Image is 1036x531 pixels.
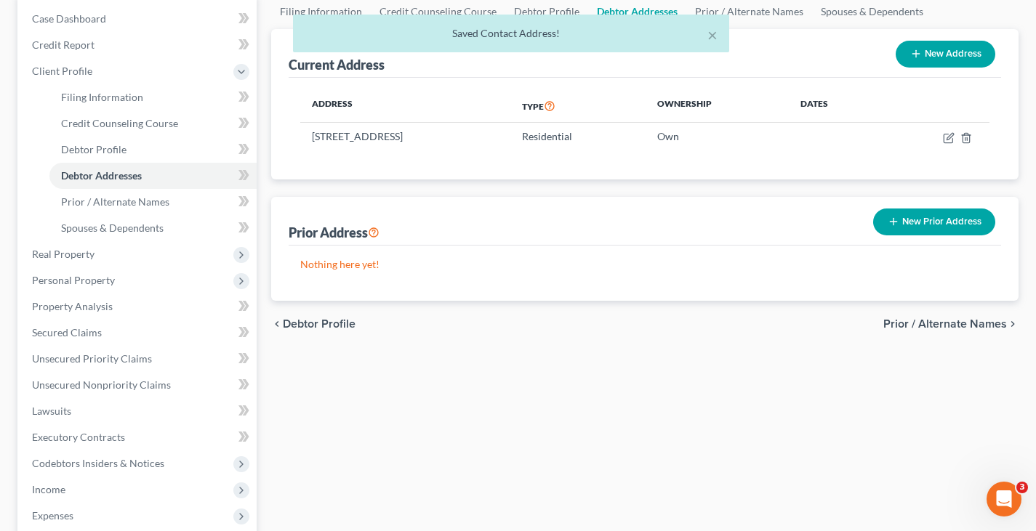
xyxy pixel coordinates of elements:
span: Expenses [32,509,73,522]
a: Debtor Profile [49,137,257,163]
span: 3 [1016,482,1028,493]
iframe: Intercom live chat [987,482,1021,516]
a: Unsecured Nonpriority Claims [20,372,257,398]
span: Filing Information [61,91,143,103]
span: Unsecured Nonpriority Claims [32,378,171,391]
a: Unsecured Priority Claims [20,346,257,372]
a: Filing Information [49,84,257,110]
th: Dates [789,89,883,123]
a: Debtor Addresses [49,163,257,189]
span: Prior / Alternate Names [883,318,1007,330]
a: Case Dashboard [20,6,257,32]
button: × [707,26,718,44]
span: Executory Contracts [32,431,125,443]
span: Unsecured Priority Claims [32,352,152,365]
a: Executory Contracts [20,424,257,450]
a: Prior / Alternate Names [49,189,257,215]
th: Ownership [646,89,789,123]
span: Income [32,483,65,495]
span: Debtor Profile [283,318,356,330]
span: Secured Claims [32,326,102,339]
div: Saved Contact Address! [305,26,718,41]
a: Spouses & Dependents [49,215,257,241]
span: Codebtors Insiders & Notices [32,457,164,469]
span: Lawsuits [32,405,71,417]
i: chevron_right [1007,318,1019,330]
div: Prior Address [289,224,380,241]
td: Own [646,123,789,150]
a: Secured Claims [20,320,257,346]
span: Credit Counseling Course [61,117,178,129]
td: [STREET_ADDRESS] [300,123,510,150]
span: Real Property [32,248,95,260]
p: Nothing here yet! [300,257,989,272]
span: Property Analysis [32,300,113,312]
th: Type [510,89,646,123]
button: chevron_left Debtor Profile [271,318,356,330]
span: Debtor Addresses [61,169,142,182]
span: Client Profile [32,65,92,77]
a: Lawsuits [20,398,257,424]
span: Prior / Alternate Names [61,195,169,208]
span: Debtor Profile [61,143,127,155]
th: Address [300,89,510,123]
td: Residential [510,123,646,150]
div: Current Address [289,56,385,73]
span: Personal Property [32,274,115,286]
span: Spouses & Dependents [61,222,164,234]
a: Credit Counseling Course [49,110,257,137]
span: Case Dashboard [32,12,106,25]
i: chevron_left [271,318,283,330]
button: New Prior Address [873,208,995,235]
a: Property Analysis [20,293,257,320]
button: Prior / Alternate Names chevron_right [883,318,1019,330]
